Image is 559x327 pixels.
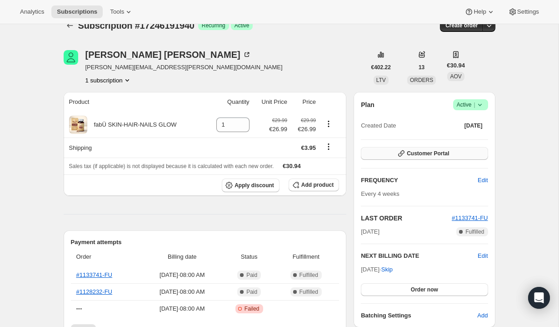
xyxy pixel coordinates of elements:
[235,22,250,29] span: Active
[361,283,488,296] button: Order now
[145,287,220,296] span: [DATE] · 08:00 AM
[361,147,488,160] button: Customer Portal
[71,238,339,247] h2: Payment attempts
[376,262,398,277] button: Skip
[87,120,177,129] div: fabÜ SKIN-HAIR-NAILS GLOW
[64,138,205,158] th: Shipping
[283,163,301,169] span: €30.94
[472,173,493,188] button: Edit
[145,271,220,280] span: [DATE] · 08:00 AM
[407,150,449,157] span: Customer Portal
[472,308,493,323] button: Add
[478,176,488,185] span: Edit
[301,181,334,189] span: Add product
[301,118,316,123] small: €29.99
[225,252,273,261] span: Status
[459,119,488,132] button: [DATE]
[290,92,319,112] th: Price
[78,20,195,31] span: Subscription #17246191940
[145,304,220,313] span: [DATE] · 08:00 AM
[464,122,483,129] span: [DATE]
[246,271,257,279] span: Paid
[64,92,205,112] th: Product
[299,288,318,296] span: Fulfilled
[76,305,82,312] span: ---
[64,19,76,32] button: Subscriptions
[474,101,475,108] span: |
[246,288,257,296] span: Paid
[413,61,430,74] button: 13
[361,121,396,130] span: Created Date
[457,100,484,109] span: Active
[361,311,477,320] h6: Batching Settings
[20,8,44,15] span: Analytics
[85,76,132,85] button: Product actions
[419,64,424,71] span: 13
[51,5,103,18] button: Subscriptions
[452,215,488,221] a: #1133741-FU
[293,125,316,134] span: €26.99
[361,190,399,197] span: Every 4 weeks
[376,77,386,83] span: LTV
[410,77,433,83] span: ORDERS
[440,19,483,32] button: Create order
[477,311,488,320] span: Add
[361,227,379,236] span: [DATE]
[361,251,478,261] h2: NEXT BILLING DATE
[366,61,396,74] button: €402.22
[381,265,393,274] span: Skip
[301,144,316,151] span: €3.95
[202,22,225,29] span: Recurring
[85,50,251,59] div: [PERSON_NAME] [PERSON_NAME]
[299,271,318,279] span: Fulfilled
[361,214,452,223] h2: LAST ORDER
[15,5,50,18] button: Analytics
[245,305,260,312] span: Failed
[71,247,142,267] th: Order
[459,5,500,18] button: Help
[110,8,124,15] span: Tools
[361,176,478,185] h2: FREQUENCY
[361,100,374,109] h2: Plan
[252,92,290,112] th: Unit Price
[411,286,438,293] span: Order now
[76,271,113,278] a: #1133741-FU
[452,214,488,223] button: #1133741-FU
[503,5,544,18] button: Settings
[321,119,336,129] button: Product actions
[465,228,484,235] span: Fulfilled
[517,8,539,15] span: Settings
[76,288,113,295] a: #1128232-FU
[235,182,274,189] span: Apply discount
[474,8,486,15] span: Help
[478,251,488,261] button: Edit
[85,63,283,72] span: [PERSON_NAME][EMAIL_ADDRESS][PERSON_NAME][DOMAIN_NAME]
[64,50,78,65] span: Barbara Conneely
[272,118,287,123] small: €29.99
[445,22,478,29] span: Create order
[57,8,97,15] span: Subscriptions
[450,73,461,80] span: AOV
[145,252,220,261] span: Billing date
[269,125,287,134] span: €26.99
[361,266,393,273] span: [DATE] ·
[69,163,274,169] span: Sales tax (if applicable) is not displayed because it is calculated with each new order.
[321,142,336,152] button: Shipping actions
[371,64,391,71] span: €402.22
[205,92,252,112] th: Quantity
[278,252,334,261] span: Fulfillment
[528,287,550,309] div: Open Intercom Messenger
[69,116,87,134] img: product img
[105,5,139,18] button: Tools
[222,179,279,192] button: Apply discount
[289,179,339,191] button: Add product
[447,61,465,70] span: €30.94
